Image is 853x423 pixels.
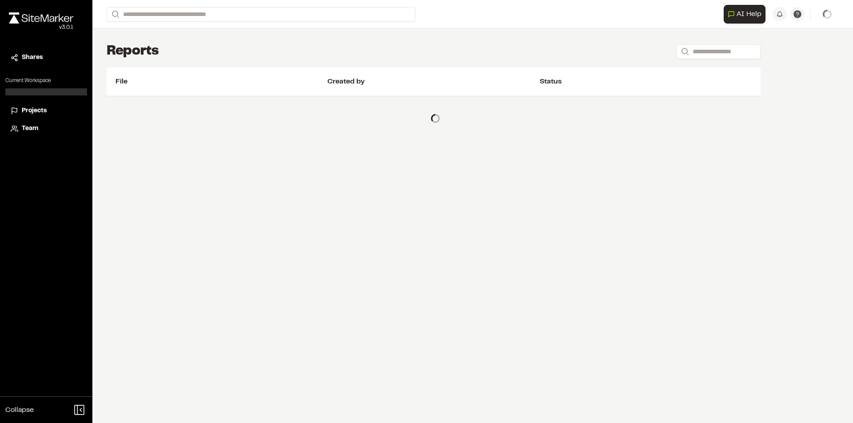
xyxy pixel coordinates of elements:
[5,77,87,85] p: Current Workspace
[11,106,82,116] a: Projects
[9,24,73,32] div: Oh geez...please don't...
[676,44,692,59] button: Search
[327,76,539,87] div: Created by
[22,53,43,63] span: Shares
[540,76,752,87] div: Status
[11,124,82,134] a: Team
[724,5,769,24] div: Open AI Assistant
[9,12,73,24] img: rebrand.png
[737,9,761,20] span: AI Help
[116,76,327,87] div: File
[22,106,47,116] span: Projects
[22,124,38,134] span: Team
[11,53,82,63] a: Shares
[107,43,159,60] h1: Reports
[724,5,765,24] button: Open AI Assistant
[107,7,123,22] button: Search
[5,405,34,415] span: Collapse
